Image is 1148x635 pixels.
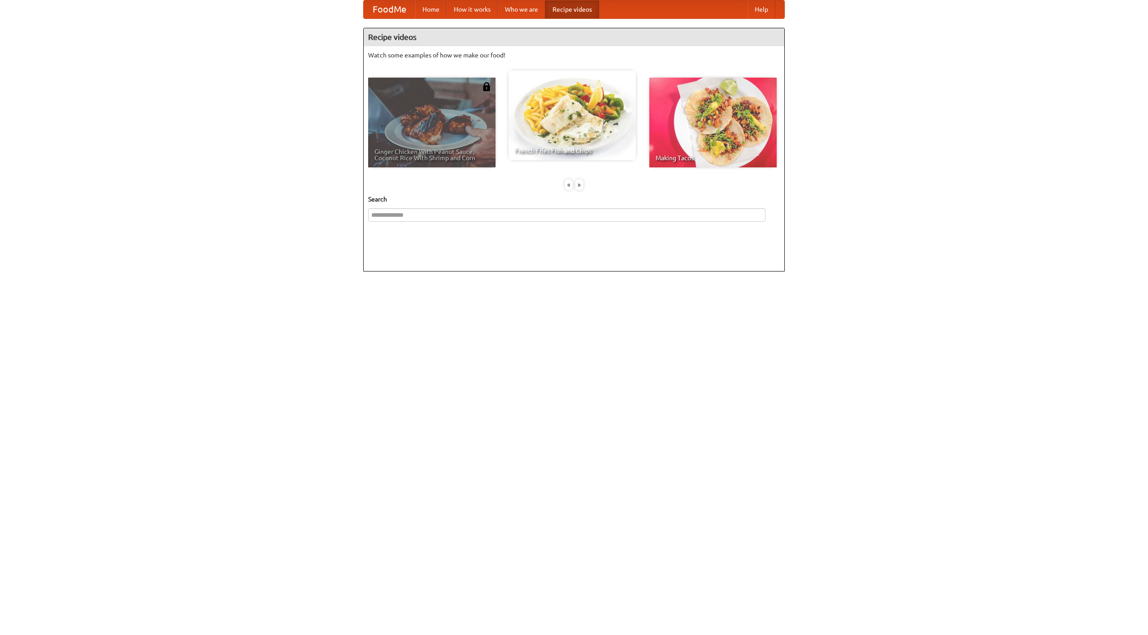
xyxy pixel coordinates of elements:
h4: Recipe videos [364,28,784,46]
img: 483408.png [482,82,491,91]
a: Help [748,0,775,18]
a: Who we are [498,0,545,18]
div: » [575,179,583,190]
div: « [565,179,573,190]
p: Watch some examples of how we make our food! [368,51,780,60]
span: French Fries Fish and Chips [515,148,630,154]
a: FoodMe [364,0,415,18]
h5: Search [368,195,780,204]
span: Making Tacos [656,155,770,161]
a: Home [415,0,447,18]
a: Making Tacos [649,78,777,167]
a: How it works [447,0,498,18]
a: French Fries Fish and Chips [509,70,636,160]
a: Recipe videos [545,0,599,18]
